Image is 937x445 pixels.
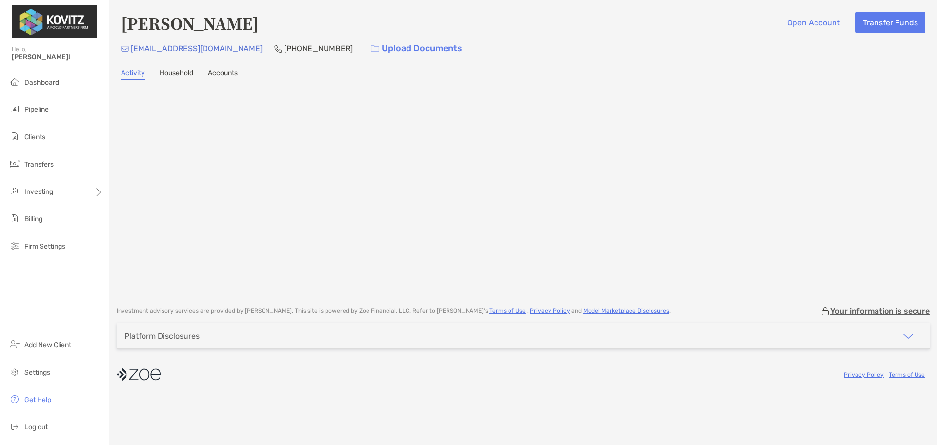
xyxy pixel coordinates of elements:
[530,307,570,314] a: Privacy Policy
[9,240,20,252] img: firm-settings icon
[24,423,48,431] span: Log out
[830,306,930,316] p: Your information is secure
[131,42,263,55] p: [EMAIL_ADDRESS][DOMAIN_NAME]
[371,45,379,52] img: button icon
[24,78,59,86] span: Dashboard
[284,42,353,55] p: [PHONE_NUMBER]
[9,212,20,224] img: billing icon
[24,368,50,377] span: Settings
[24,188,53,196] span: Investing
[12,4,97,39] img: Zoe Logo
[9,421,20,432] img: logout icon
[117,307,671,315] p: Investment advisory services are provided by [PERSON_NAME] . This site is powered by Zoe Financia...
[24,160,54,169] span: Transfers
[121,46,129,52] img: Email Icon
[9,158,20,170] img: transfers icon
[365,38,468,59] a: Upload Documents
[121,12,259,34] h4: [PERSON_NAME]
[117,363,161,385] img: company logo
[24,106,49,114] span: Pipeline
[12,53,103,61] span: [PERSON_NAME]!
[208,69,238,80] a: Accounts
[24,341,71,349] span: Add New Client
[9,185,20,197] img: investing icon
[24,242,65,251] span: Firm Settings
[24,215,42,223] span: Billing
[844,371,884,378] a: Privacy Policy
[160,69,193,80] a: Household
[24,396,51,404] span: Get Help
[902,330,914,342] img: icon arrow
[9,366,20,378] img: settings icon
[889,371,925,378] a: Terms of Use
[9,76,20,87] img: dashboard icon
[583,307,669,314] a: Model Marketplace Disclosures
[855,12,925,33] button: Transfer Funds
[9,339,20,350] img: add_new_client icon
[9,130,20,142] img: clients icon
[9,103,20,115] img: pipeline icon
[124,331,200,340] div: Platform Disclosures
[9,393,20,405] img: get-help icon
[489,307,526,314] a: Terms of Use
[121,69,145,80] a: Activity
[274,45,282,53] img: Phone Icon
[24,133,45,141] span: Clients
[779,12,847,33] button: Open Account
